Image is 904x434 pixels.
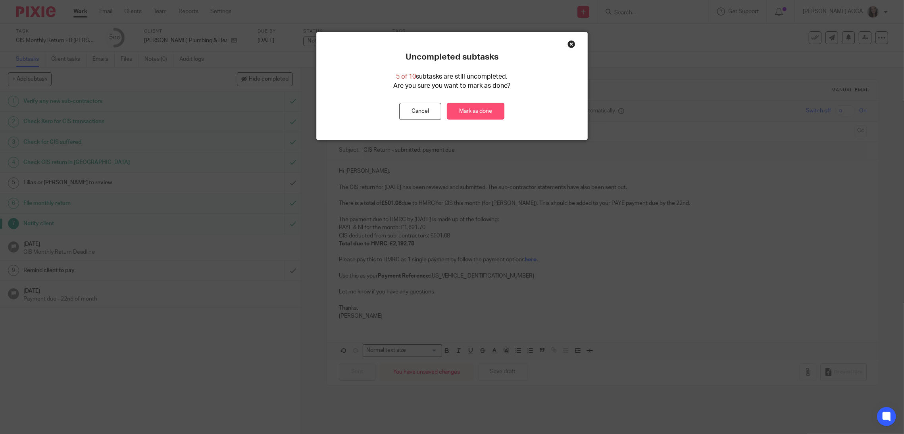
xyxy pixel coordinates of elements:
[396,72,508,81] p: subtasks are still uncompleted.
[396,73,416,80] span: 5 of 10
[393,81,510,91] p: Are you sure you want to mark as done?
[399,103,441,120] button: Cancel
[447,103,504,120] a: Mark as done
[406,52,498,62] p: Uncompleted subtasks
[567,40,575,48] div: Close this dialog window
